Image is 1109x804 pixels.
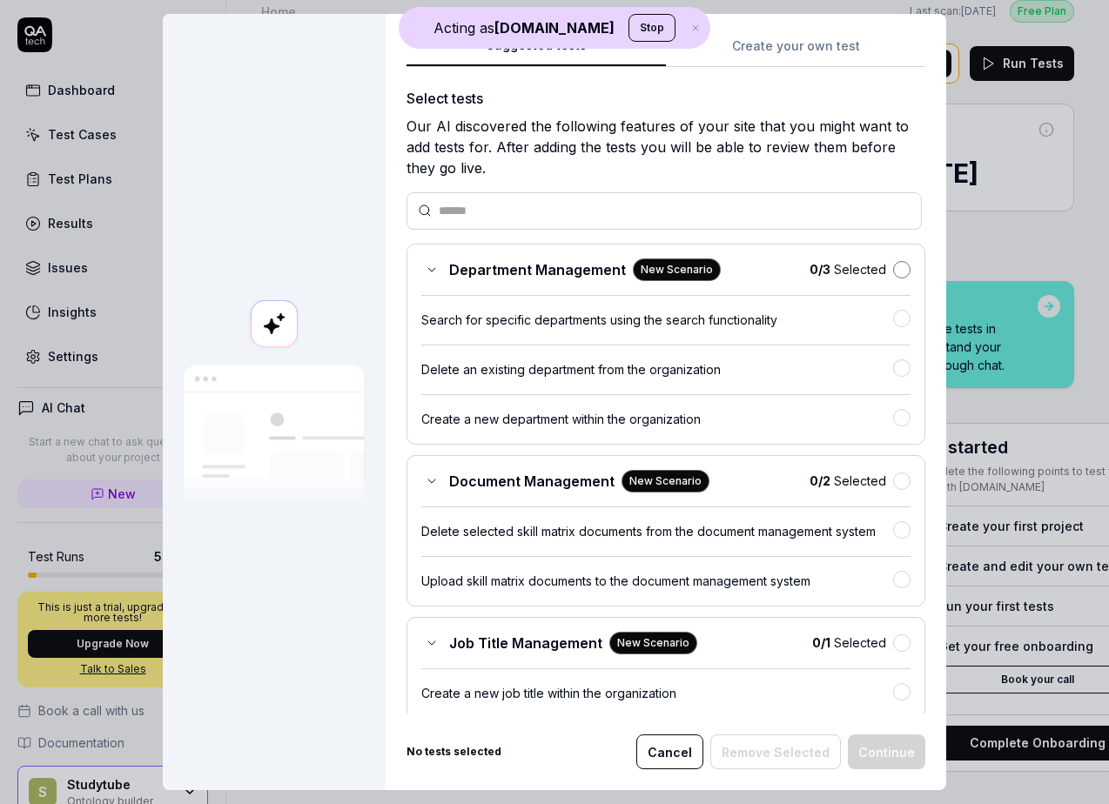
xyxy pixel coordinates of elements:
span: Job Title Management [449,633,602,653]
b: 0 / 2 [810,473,830,488]
div: New Scenario [622,470,709,492]
button: Stop [628,14,675,42]
button: Cancel [636,734,703,769]
div: Create a new job title within the organization [421,684,893,702]
button: Remove Selected [710,734,841,769]
b: 0 / 1 [812,635,830,650]
div: Search for specific departments using the search functionality [421,311,893,329]
img: Our AI scans your site and suggests things to test [184,365,365,504]
div: Upload skill matrix documents to the document management system [421,572,893,590]
span: Selected [810,472,886,490]
div: Delete an existing department from the organization [421,360,893,379]
div: Our AI discovered the following features of your site that you might want to add tests for. After... [407,116,925,178]
span: Department Management [449,259,626,280]
button: Continue [848,734,925,769]
b: 0 / 3 [810,262,830,277]
button: Suggested tests [407,36,666,67]
div: Select tests [407,88,925,109]
button: Create your own test [666,36,925,67]
span: Document Management [449,471,615,492]
div: Delete selected skill matrix documents from the document management system [421,522,893,540]
span: Selected [812,633,886,652]
b: No tests selected [407,744,501,760]
span: Selected [810,260,886,278]
div: Create a new department within the organization [421,410,893,428]
div: New Scenario [609,632,697,654]
div: New Scenario [633,258,721,281]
